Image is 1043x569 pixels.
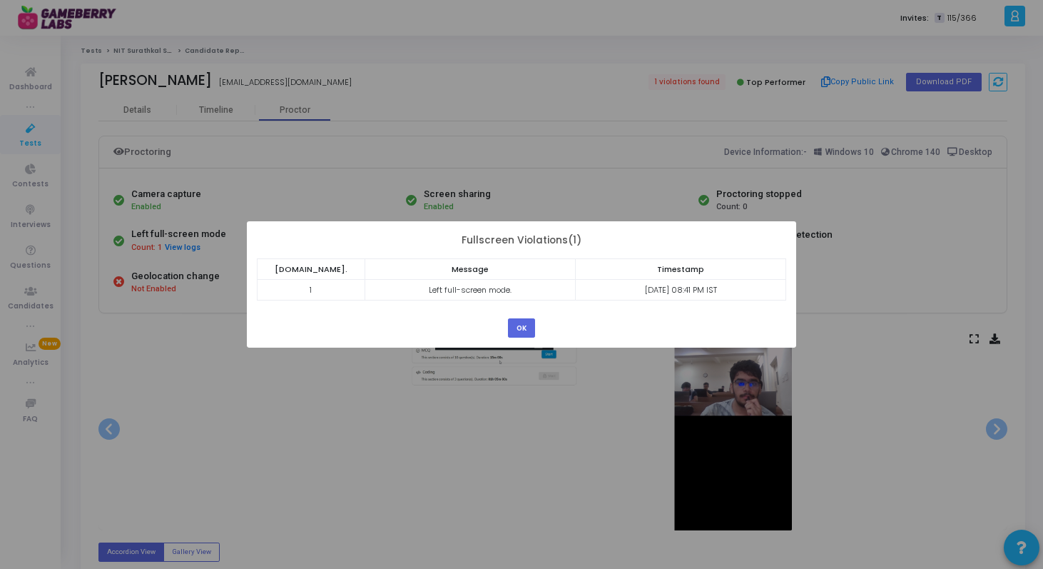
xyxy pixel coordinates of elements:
[365,259,575,280] th: Message
[575,280,785,301] td: [DATE] 08:41 PM IST
[257,231,787,247] div: Fullscreen Violations(1)
[257,280,365,301] td: 1
[257,259,365,280] th: [DOMAIN_NAME].
[365,280,575,301] td: Left full-screen mode.
[508,318,535,338] button: OK
[575,259,785,280] th: Timestamp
